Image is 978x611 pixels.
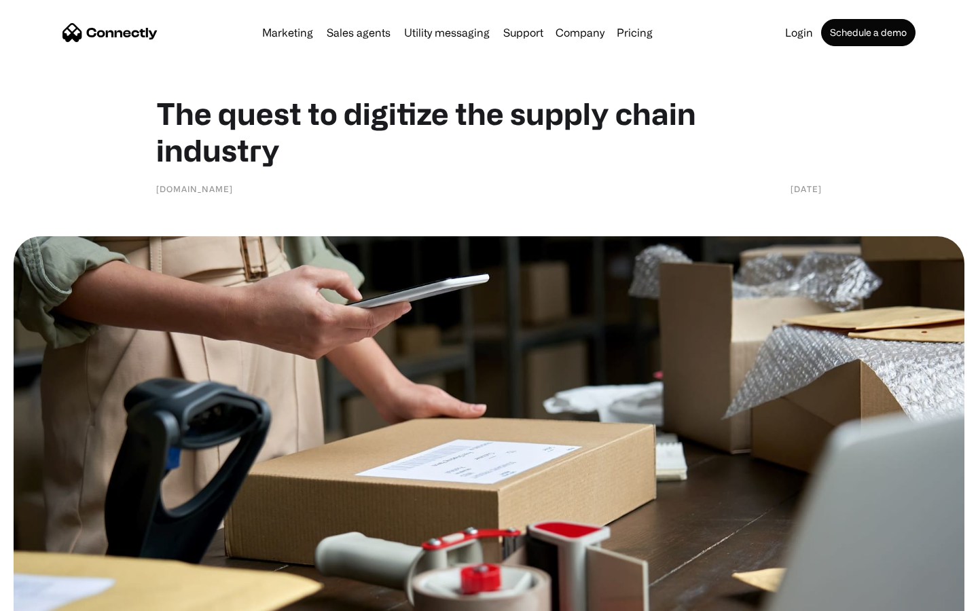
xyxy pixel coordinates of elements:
[156,182,233,196] div: [DOMAIN_NAME]
[27,587,81,606] ul: Language list
[556,23,604,42] div: Company
[551,23,609,42] div: Company
[780,27,818,38] a: Login
[791,182,822,196] div: [DATE]
[399,27,495,38] a: Utility messaging
[821,19,916,46] a: Schedule a demo
[257,27,319,38] a: Marketing
[156,95,822,168] h1: The quest to digitize the supply chain industry
[611,27,658,38] a: Pricing
[498,27,549,38] a: Support
[321,27,396,38] a: Sales agents
[62,22,158,43] a: home
[14,587,81,606] aside: Language selected: English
